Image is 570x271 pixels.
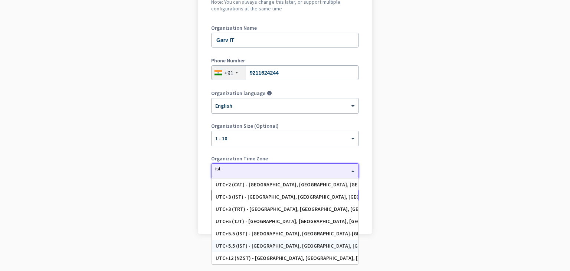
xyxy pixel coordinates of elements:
div: UTC+3 (TRT) - [GEOGRAPHIC_DATA], [GEOGRAPHIC_DATA], [GEOGRAPHIC_DATA], [GEOGRAPHIC_DATA] [216,206,354,212]
div: UTC+12 (NZST) - [GEOGRAPHIC_DATA], [GEOGRAPHIC_DATA], [GEOGRAPHIC_DATA], [GEOGRAPHIC_DATA] [216,255,354,261]
button: Create Organization [211,189,359,202]
div: Go back [211,215,359,221]
label: Organization Name [211,25,359,30]
label: Organization Time Zone [211,156,359,161]
div: +91 [224,69,233,76]
label: Organization Size (Optional) [211,123,359,128]
div: UTC+5.5 (IST) - [GEOGRAPHIC_DATA], [GEOGRAPHIC_DATA], [GEOGRAPHIC_DATA], [GEOGRAPHIC_DATA] [216,243,354,249]
input: 74104 10123 [211,65,359,80]
div: UTC+2 (CAT) - [GEOGRAPHIC_DATA], [GEOGRAPHIC_DATA], [GEOGRAPHIC_DATA], [GEOGRAPHIC_DATA] [216,182,354,188]
label: Phone Number [211,58,359,63]
div: UTC+5 (TJT) - [GEOGRAPHIC_DATA], [GEOGRAPHIC_DATA], [GEOGRAPHIC_DATA], [GEOGRAPHIC_DATA] [216,218,354,225]
div: UTC+3 (IST) - [GEOGRAPHIC_DATA], [GEOGRAPHIC_DATA], [GEOGRAPHIC_DATA], [GEOGRAPHIC_DATA] [216,194,354,200]
div: Options List [212,179,358,264]
input: What is the name of your organization? [211,33,359,48]
i: help [267,91,272,96]
label: Organization language [211,91,265,96]
div: UTC+5.5 (IST) - [GEOGRAPHIC_DATA], [GEOGRAPHIC_DATA]-[GEOGRAPHIC_DATA], [GEOGRAPHIC_DATA], [GEOGR... [216,231,354,237]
